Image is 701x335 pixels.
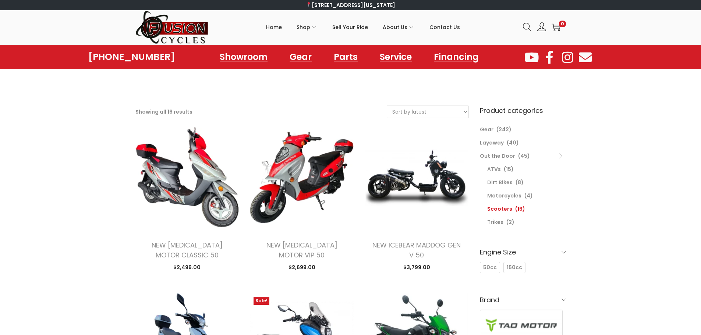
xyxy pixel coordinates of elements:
[332,18,368,36] span: Sell Your Ride
[552,23,560,32] a: 0
[403,264,407,271] span: $
[515,205,525,213] span: (16)
[487,179,513,186] a: Dirt Bikes
[266,11,282,44] a: Home
[209,11,517,44] nav: Primary navigation
[483,264,497,271] span: 50cc
[266,240,337,260] a: NEW [MEDICAL_DATA] MOTOR VIP 50
[306,1,395,9] a: [STREET_ADDRESS][US_STATE]
[332,11,368,44] a: Sell Your Ride
[506,218,514,226] span: (2)
[212,49,486,65] nav: Menu
[135,107,192,117] p: Showing all 16 results
[152,240,223,260] a: NEW [MEDICAL_DATA] MOTOR CLASSIC 50
[383,18,407,36] span: About Us
[480,152,515,160] a: Out the Door
[487,165,501,173] a: ATVs
[326,49,365,65] a: Parts
[507,264,522,271] span: 150cc
[266,18,282,36] span: Home
[507,139,519,146] span: (40)
[288,264,315,271] span: 2,699.00
[426,49,486,65] a: Financing
[282,49,319,65] a: Gear
[480,106,566,115] h6: Product categories
[403,264,430,271] span: 3,799.00
[518,152,530,160] span: (45)
[480,243,566,261] h6: Engine Size
[524,192,533,199] span: (4)
[429,11,460,44] a: Contact Us
[306,2,311,7] img: 📍
[372,49,419,65] a: Service
[383,11,415,44] a: About Us
[173,264,177,271] span: $
[429,18,460,36] span: Contact Us
[173,264,201,271] span: 2,499.00
[516,179,524,186] span: (8)
[297,18,310,36] span: Shop
[496,126,511,133] span: (242)
[212,49,275,65] a: Showroom
[480,291,566,309] h6: Brand
[487,205,512,213] a: Scooters
[387,106,468,118] select: Shop order
[135,10,209,44] img: Woostify retina logo
[288,264,292,271] span: $
[504,165,514,173] span: (15)
[487,218,503,226] a: Trikes
[297,11,318,44] a: Shop
[487,192,521,199] a: Motorcycles
[480,126,493,133] a: Gear
[480,139,504,146] a: Layaway
[88,52,175,62] a: [PHONE_NUMBER]
[372,240,461,260] a: NEW ICEBEAR MADDOG GEN V 50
